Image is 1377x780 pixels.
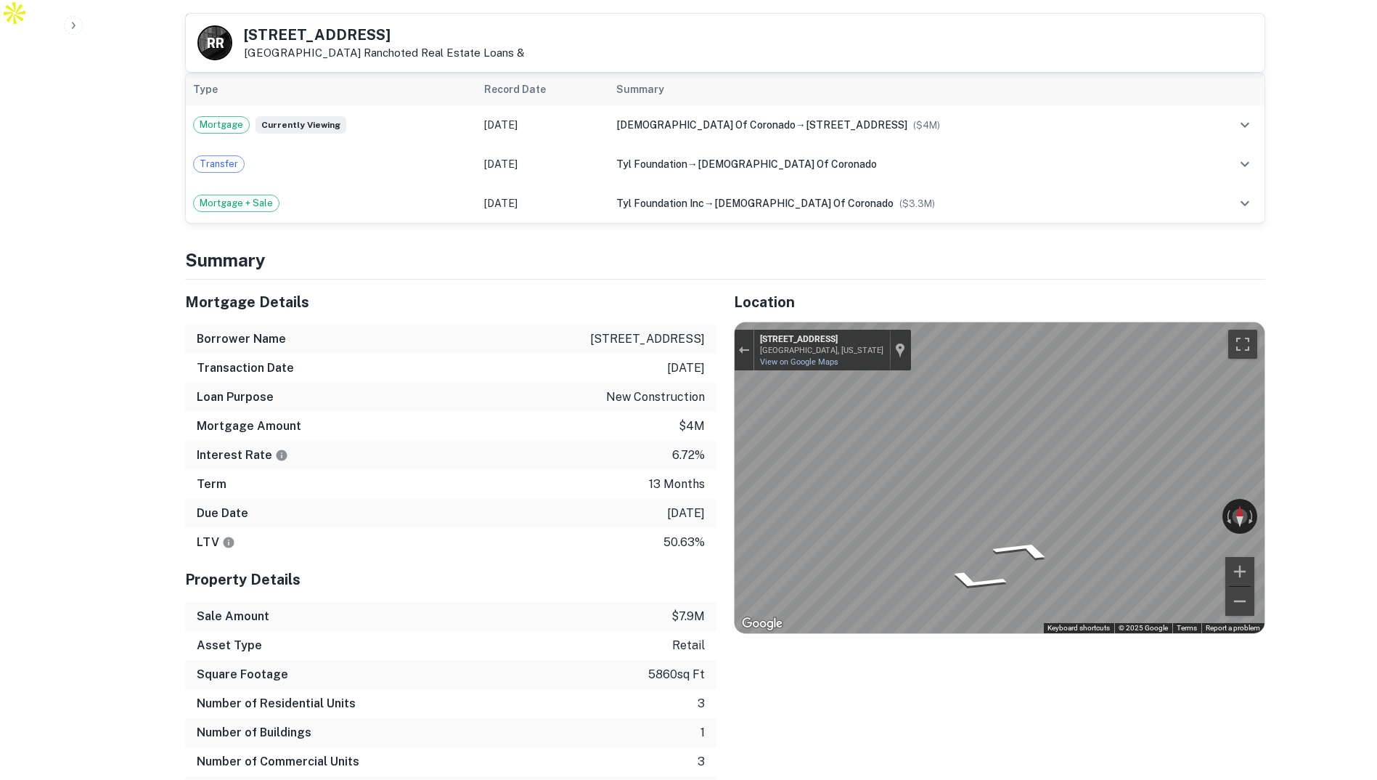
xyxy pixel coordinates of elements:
h5: Location [734,291,1265,313]
th: Summary [609,73,1196,105]
button: Zoom in [1225,557,1254,586]
div: [STREET_ADDRESS] [760,334,883,346]
button: Toggle fullscreen view [1228,330,1257,359]
button: Rotate clockwise [1247,499,1257,534]
div: Street View [735,322,1264,633]
button: Exit the Street View [735,341,753,360]
svg: The interest rates displayed on the website are for informational purposes only and may be report... [275,449,288,462]
h6: Sale Amount [197,608,269,625]
h6: Interest Rate [197,447,288,464]
p: 6.72% [672,447,705,464]
h6: Number of Commercial Units [197,753,359,771]
span: [DEMOGRAPHIC_DATA] of coronado [616,119,796,131]
p: $4m [679,418,705,435]
span: [STREET_ADDRESS] [806,119,907,131]
span: ($ 4M ) [913,120,940,131]
th: Record Date [477,73,609,105]
h6: Transaction Date [197,359,294,377]
div: → [616,195,1189,211]
a: Report a problem [1206,624,1260,632]
span: © 2025 Google [1119,624,1168,632]
td: [DATE] [477,145,609,184]
td: [DATE] [477,105,609,145]
p: [GEOGRAPHIC_DATA] [244,46,524,60]
p: [DATE] [667,505,705,522]
h6: Number of Residential Units [197,695,356,712]
div: [GEOGRAPHIC_DATA], [US_STATE] [760,346,883,355]
a: View on Google Maps [760,357,838,367]
div: → [616,117,1189,133]
p: [STREET_ADDRESS] [590,330,705,348]
button: Zoom out [1225,587,1254,616]
a: Open this area in Google Maps (opens a new window) [738,614,786,633]
a: Terms (opens in new tab) [1177,624,1197,632]
span: tyl foundation inc [616,198,704,209]
p: $7.9m [671,608,705,625]
p: 5860 sq ft [648,666,705,683]
span: Currently viewing [256,116,346,134]
p: 50.63% [663,534,705,551]
th: Type [186,73,477,105]
p: 3 [698,695,705,712]
button: expand row [1233,113,1257,137]
h6: Borrower Name [197,330,286,348]
span: Transfer [194,157,244,171]
h6: Loan Purpose [197,389,274,406]
button: Keyboard shortcuts [1047,623,1110,633]
h6: Term [197,476,226,493]
path: Go Southwest, C Ave [922,566,1029,596]
h5: [STREET_ADDRESS] [244,28,524,42]
div: → [616,156,1189,172]
img: Google [738,614,786,633]
p: 3 [698,753,705,771]
span: [DEMOGRAPHIC_DATA] of coronado [714,198,894,209]
span: ($ 3.3M ) [899,198,935,209]
h5: Property Details [185,569,716,590]
p: 13 months [649,476,705,493]
span: [DEMOGRAPHIC_DATA] of coronado [698,158,877,170]
p: retail [672,637,705,654]
svg: LTVs displayed on the website are for informational purposes only and may be reported incorrectly... [222,536,235,549]
h6: Asset Type [197,637,262,654]
p: [DATE] [667,359,705,377]
p: new construction [606,389,705,406]
h6: Mortgage Amount [197,418,301,435]
h5: Mortgage Details [185,291,716,313]
h6: LTV [197,534,235,551]
h6: Square Footage [197,666,288,683]
span: Mortgage [194,118,249,132]
button: Rotate counterclockwise [1222,499,1233,534]
span: Mortgage + Sale [194,196,279,211]
h6: Number of Buildings [197,724,311,742]
button: expand row [1233,191,1257,216]
p: R R [207,33,223,53]
path: Go Northeast, C Ave [970,535,1076,565]
button: expand row [1233,152,1257,176]
a: Ranchoted Real Estate Loans & [364,46,524,59]
iframe: Chat Widget [1304,664,1377,734]
div: Map [735,322,1264,633]
a: Show location on map [895,342,905,358]
button: Reset the view [1233,499,1247,534]
td: [DATE] [477,184,609,223]
h6: Due Date [197,505,248,522]
span: tyl foundation [616,158,687,170]
p: 1 [700,724,705,742]
h4: Summary [185,247,1265,273]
